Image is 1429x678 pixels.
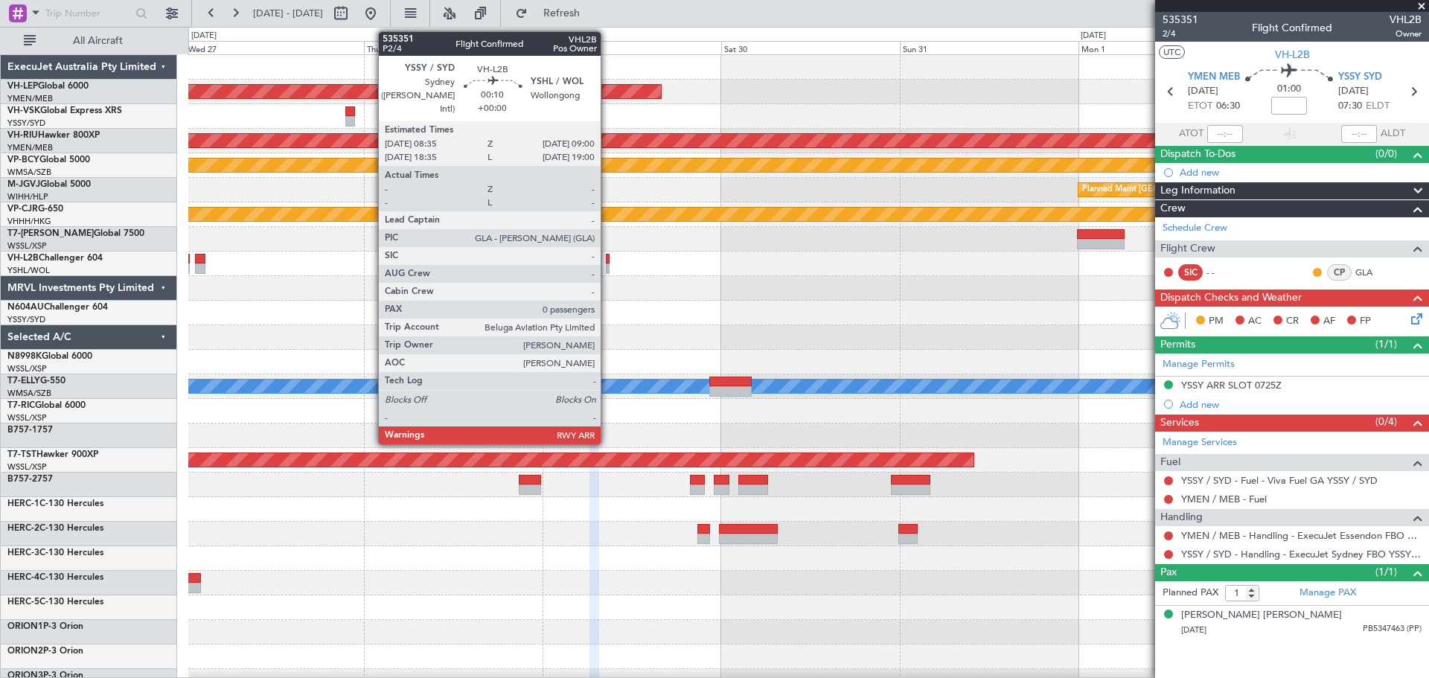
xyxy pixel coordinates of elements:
a: N604AUChallenger 604 [7,303,108,312]
a: WSSL/XSP [7,461,47,473]
span: N8998K [7,352,42,361]
a: T7-[PERSON_NAME]Global 7500 [7,229,144,238]
span: Handling [1160,509,1203,526]
span: ORION1 [7,622,43,631]
a: WMSA/SZB [7,388,51,399]
span: 01:00 [1277,82,1301,97]
div: Sat 30 [721,41,900,54]
input: --:-- [1207,125,1243,143]
span: ETOT [1188,99,1212,114]
a: Manage PAX [1299,586,1356,601]
a: YMEN / MEB - Fuel [1181,493,1267,505]
span: VH-L2B [1275,47,1310,63]
span: 535351 [1163,12,1198,28]
div: [DATE] [191,30,217,42]
span: Fuel [1160,454,1180,471]
a: YSHL/WOL [7,265,50,276]
div: SIC [1178,264,1203,281]
a: ORION1P-3 Orion [7,622,83,631]
span: ALDT [1381,127,1405,141]
a: YSSY/SYD [7,314,45,325]
div: YSSY ARR SLOT 0725Z [1181,379,1282,391]
a: VH-VSKGlobal Express XRS [7,106,122,115]
span: Services [1160,415,1199,432]
a: GLA [1355,266,1389,279]
button: UTC [1159,45,1185,59]
span: PB5347463 (PP) [1363,623,1422,636]
span: 2/4 [1163,28,1198,40]
span: VH-RIU [7,131,38,140]
a: T7-ELLYG-550 [7,377,65,386]
div: [DATE] [1081,30,1106,42]
a: WMSA/SZB [7,167,51,178]
a: HERC-2C-130 Hercules [7,524,103,533]
span: B757-2 [7,475,37,484]
span: VP-BCY [7,156,39,164]
span: AC [1248,314,1262,329]
a: VHHH/HKG [7,216,51,227]
a: YSSY / SYD - Fuel - Viva Fuel GA YSSY / SYD [1181,474,1378,487]
span: N604AU [7,303,44,312]
a: YSSY/SYD [7,118,45,129]
div: CP [1327,264,1352,281]
span: T7-TST [7,450,36,459]
span: VH-L2B [7,254,39,263]
div: Add new [1180,398,1422,411]
label: Planned PAX [1163,586,1218,601]
span: (0/4) [1375,414,1397,429]
a: ORION2P-3 Orion [7,647,83,656]
a: Manage Services [1163,435,1237,450]
span: HERC-1 [7,499,39,508]
span: YMEN MEB [1188,70,1240,85]
span: T7-[PERSON_NAME] [7,229,94,238]
a: T7-RICGlobal 6000 [7,401,86,410]
a: VP-BCYGlobal 5000 [7,156,90,164]
a: HERC-3C-130 Hercules [7,549,103,557]
span: ATOT [1179,127,1203,141]
span: Leg Information [1160,182,1235,199]
span: (1/1) [1375,336,1397,352]
span: FP [1360,314,1371,329]
a: YMEN/MEB [7,142,53,153]
div: Wed 27 [185,41,364,54]
span: Dispatch To-Dos [1160,146,1235,163]
a: M-JGVJGlobal 5000 [7,180,91,189]
button: All Aircraft [16,29,162,53]
span: Permits [1160,336,1195,354]
div: Add new [1180,166,1422,179]
div: Mon 1 [1078,41,1257,54]
span: Crew [1160,200,1186,217]
a: WSSL/XSP [7,412,47,423]
a: T7-TSTHawker 900XP [7,450,98,459]
a: YMEN / MEB - Handling - ExecuJet Essendon FBO YMEN / MEB [1181,529,1422,542]
span: YSSY SYD [1338,70,1382,85]
span: 07:30 [1338,99,1362,114]
span: T7-RIC [7,401,35,410]
a: YSSY / SYD - Handling - ExecuJet Sydney FBO YSSY / SYD [1181,548,1422,560]
a: HERC-1C-130 Hercules [7,499,103,508]
span: T7-ELLY [7,377,40,386]
span: ELDT [1366,99,1390,114]
span: Dispatch Checks and Weather [1160,290,1302,307]
span: HERC-2 [7,524,39,533]
div: Sun 31 [900,41,1078,54]
a: VH-L2BChallenger 604 [7,254,103,263]
a: WIHH/HLP [7,191,48,202]
a: WSSL/XSP [7,240,47,252]
span: M-JGVJ [7,180,40,189]
span: CR [1286,314,1299,329]
button: Refresh [508,1,598,25]
a: Schedule Crew [1163,221,1227,236]
span: VH-VSK [7,106,40,115]
span: Refresh [531,8,593,19]
a: B757-1757 [7,426,53,435]
div: Planned Maint [GEOGRAPHIC_DATA] (Seletar) [1082,179,1257,201]
span: (0/0) [1375,146,1397,161]
span: AF [1323,314,1335,329]
span: HERC-5 [7,598,39,607]
span: Flight Crew [1160,240,1215,258]
span: All Aircraft [39,36,157,46]
div: Thu 28 [364,41,543,54]
span: VHL2B [1390,12,1422,28]
span: 06:30 [1216,99,1240,114]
